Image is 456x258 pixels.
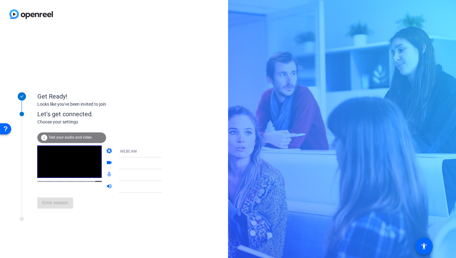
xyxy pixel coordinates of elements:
[106,183,114,191] mat-icon: volume_up
[420,242,428,250] mat-icon: accessibility
[120,149,137,154] span: WEBCAM
[106,171,114,179] mat-icon: mic_none
[49,135,92,140] span: Test your audio and video
[40,134,48,141] mat-icon: info
[106,159,114,167] mat-icon: videocam
[37,92,162,101] div: Get Ready!
[106,148,114,155] mat-icon: camera
[37,101,162,108] div: Looks like you've been invited to join
[37,119,174,125] div: Choose your settings
[37,109,174,119] div: Let's get connected.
